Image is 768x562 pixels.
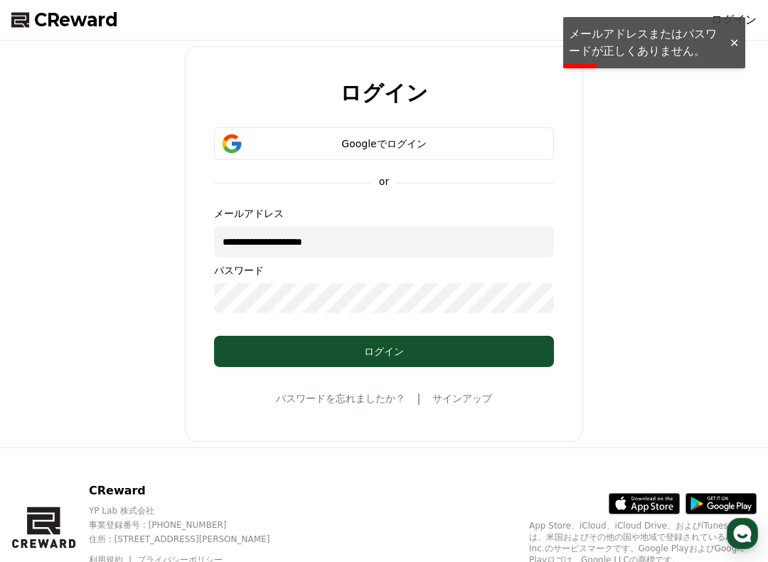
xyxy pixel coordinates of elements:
[89,482,294,499] p: CReward
[711,11,757,28] a: ログイン
[214,206,554,221] p: メールアドレス
[214,127,554,160] button: Googleでログイン
[4,522,257,558] a: Home
[432,391,492,405] a: サインアップ
[34,9,118,31] span: CReward
[89,534,294,545] p: 住所 : [STREET_ADDRESS][PERSON_NAME]
[117,544,144,556] span: Home
[511,522,764,558] a: Settings
[362,544,406,556] span: Messages
[417,390,420,407] span: |
[242,344,526,359] div: ログイン
[340,81,428,105] h2: ログイン
[276,391,405,405] a: パスワードを忘れましたか？
[235,137,533,151] div: Googleでログイン
[214,336,554,367] button: ログイン
[11,9,118,31] a: CReward
[619,544,656,556] span: Settings
[214,263,554,277] p: パスワード
[257,522,511,558] a: Messages
[89,519,294,531] p: 事業登録番号 : [PHONE_NUMBER]
[370,174,398,189] p: or
[89,505,294,516] p: YP Lab 株式会社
